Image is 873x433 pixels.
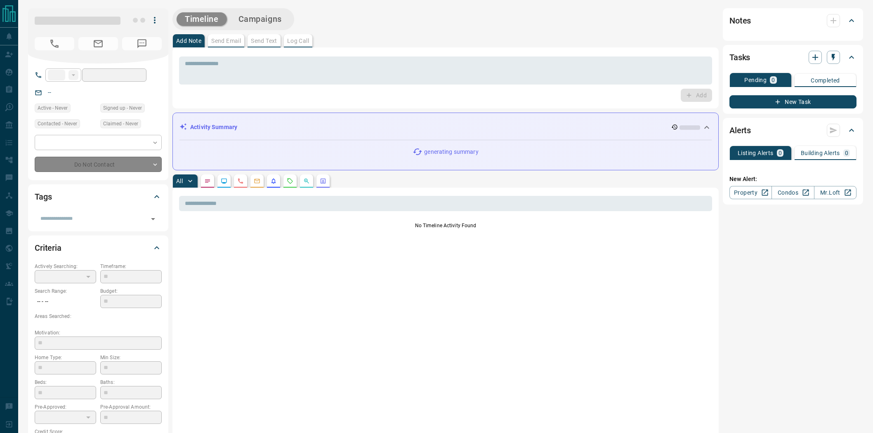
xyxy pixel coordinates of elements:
[811,78,840,83] p: Completed
[48,89,51,96] a: --
[190,123,237,132] p: Activity Summary
[287,178,293,184] svg: Requests
[845,150,848,156] p: 0
[35,295,96,308] p: -- - --
[35,37,74,50] span: No Number
[35,313,162,320] p: Areas Searched:
[35,403,96,411] p: Pre-Approved:
[35,157,162,172] div: Do Not Contact
[179,222,712,229] p: No Timeline Activity Found
[35,354,96,361] p: Home Type:
[100,403,162,411] p: Pre-Approval Amount:
[100,379,162,386] p: Baths:
[177,12,227,26] button: Timeline
[729,14,751,27] h2: Notes
[100,263,162,270] p: Timeframe:
[35,190,52,203] h2: Tags
[729,95,856,108] button: New Task
[38,120,77,128] span: Contacted - Never
[100,354,162,361] p: Min Size:
[176,178,183,184] p: All
[729,120,856,140] div: Alerts
[729,11,856,31] div: Notes
[38,104,68,112] span: Active - Never
[772,77,775,83] p: 0
[147,213,159,225] button: Open
[320,178,326,184] svg: Agent Actions
[814,186,856,199] a: Mr.Loft
[729,175,856,184] p: New Alert:
[100,287,162,295] p: Budget:
[738,150,774,156] p: Listing Alerts
[303,178,310,184] svg: Opportunities
[122,37,162,50] span: No Number
[237,178,244,184] svg: Calls
[729,186,772,199] a: Property
[801,150,840,156] p: Building Alerts
[35,379,96,386] p: Beds:
[179,120,712,135] div: Activity Summary
[35,238,162,258] div: Criteria
[176,38,201,44] p: Add Note
[35,329,162,337] p: Motivation:
[78,37,118,50] span: No Email
[204,178,211,184] svg: Notes
[729,51,750,64] h2: Tasks
[729,47,856,67] div: Tasks
[779,150,782,156] p: 0
[230,12,290,26] button: Campaigns
[103,120,138,128] span: Claimed - Never
[772,186,814,199] a: Condos
[221,178,227,184] svg: Lead Browsing Activity
[35,287,96,295] p: Search Range:
[35,263,96,270] p: Actively Searching:
[35,187,162,207] div: Tags
[270,178,277,184] svg: Listing Alerts
[103,104,142,112] span: Signed up - Never
[744,77,767,83] p: Pending
[424,148,478,156] p: generating summary
[729,124,751,137] h2: Alerts
[254,178,260,184] svg: Emails
[35,241,61,254] h2: Criteria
